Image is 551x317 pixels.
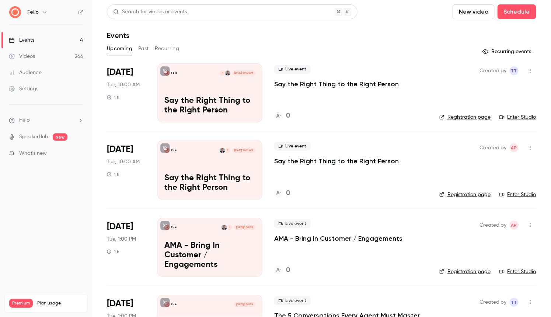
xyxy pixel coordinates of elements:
li: help-dropdown-opener [9,116,83,124]
span: [DATE] [107,66,133,78]
div: 1 h [107,171,119,177]
div: Audience [9,69,42,76]
button: Past [138,43,149,55]
a: AMA - Bring In Customer / Engagements [274,234,402,243]
span: Live event [274,219,311,228]
p: Fello [171,149,177,152]
a: Registration page [439,268,491,275]
div: Oct 14 Tue, 10:00 AM (America/New York) [107,63,146,122]
h4: 0 [286,111,290,121]
span: AP [511,143,517,152]
span: Tharun Tiruveedula [510,66,519,75]
span: Created by [479,298,507,307]
h6: Fello [27,8,39,16]
a: Enter Studio [499,191,536,198]
span: [DATE] [107,221,133,233]
p: Fello [171,303,177,306]
a: AMA - Bring In Customer / EngagementsFelloPRyan Young[DATE] 1:00 PMAMA - Bring In Customer / Enga... [157,218,262,277]
button: Recurring events [479,46,536,58]
span: Created by [479,66,507,75]
div: P [225,147,231,153]
div: 1 h [107,94,119,100]
a: 0 [274,188,290,198]
span: Premium [9,299,33,308]
a: Say the Right Thing to the Right Person [274,157,399,166]
div: Oct 14 Tue, 10:00 AM (America/New York) [107,140,146,199]
a: Say the Right Thing to the Right PersonFelloRyan YoungP[DATE] 10:00 AMSay the Right Thing to the ... [157,63,262,122]
div: Videos [9,53,35,60]
span: Aayush Panjikar [510,221,519,230]
img: Ryan Young [225,70,230,76]
span: Help [19,116,30,124]
div: P [219,70,225,76]
a: Enter Studio [499,268,536,275]
a: Registration page [439,114,491,121]
span: [DATE] 10:00 AM [232,148,255,153]
a: SpeakerHub [19,133,48,141]
h1: Events [107,31,129,40]
span: Tue, 10:00 AM [107,81,140,88]
div: 1 h [107,249,119,255]
img: Fello [9,6,21,18]
p: Say the Right Thing to the Right Person [164,96,255,115]
span: Plan usage [37,300,83,306]
div: Events [9,36,34,44]
h4: 0 [286,188,290,198]
span: What's new [19,150,47,157]
button: Schedule [498,4,536,19]
div: P [227,224,233,230]
span: TT [511,298,517,307]
div: Search for videos or events [113,8,187,16]
button: New video [453,4,495,19]
img: Ryan Young [222,225,227,230]
p: Fello [171,226,177,229]
span: Tue, 1:00 PM [107,236,136,243]
span: Live event [274,296,311,305]
button: Recurring [155,43,179,55]
span: Tue, 10:00 AM [107,158,140,166]
img: Ryan Young [220,148,225,153]
a: 0 [274,111,290,121]
p: AMA - Bring In Customer / Engagements [164,241,255,269]
span: [DATE] 1:00 PM [234,302,255,307]
span: Created by [479,221,507,230]
div: Settings [9,85,38,93]
button: Upcoming [107,43,132,55]
span: TT [511,66,517,75]
a: Enter Studio [499,114,536,121]
span: Live event [274,142,311,151]
a: Say the Right Thing to the Right PersonFelloPRyan Young[DATE] 10:00 AMSay the Right Thing to the ... [157,140,262,199]
span: Created by [479,143,507,152]
span: [DATE] [107,298,133,310]
h4: 0 [286,265,290,275]
div: Oct 28 Tue, 1:00 PM (America/New York) [107,218,146,277]
p: Say the Right Thing to the Right Person [164,174,255,193]
span: new [53,133,67,141]
span: [DATE] 1:00 PM [234,225,255,230]
span: Live event [274,65,311,74]
span: AP [511,221,517,230]
a: Say the Right Thing to the Right Person [274,80,399,88]
a: Registration page [439,191,491,198]
span: Tharun Tiruveedula [510,298,519,307]
p: Fello [171,71,177,75]
span: [DATE] [107,143,133,155]
span: [DATE] 10:00 AM [232,70,255,76]
span: Aayush Panjikar [510,143,519,152]
a: 0 [274,265,290,275]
